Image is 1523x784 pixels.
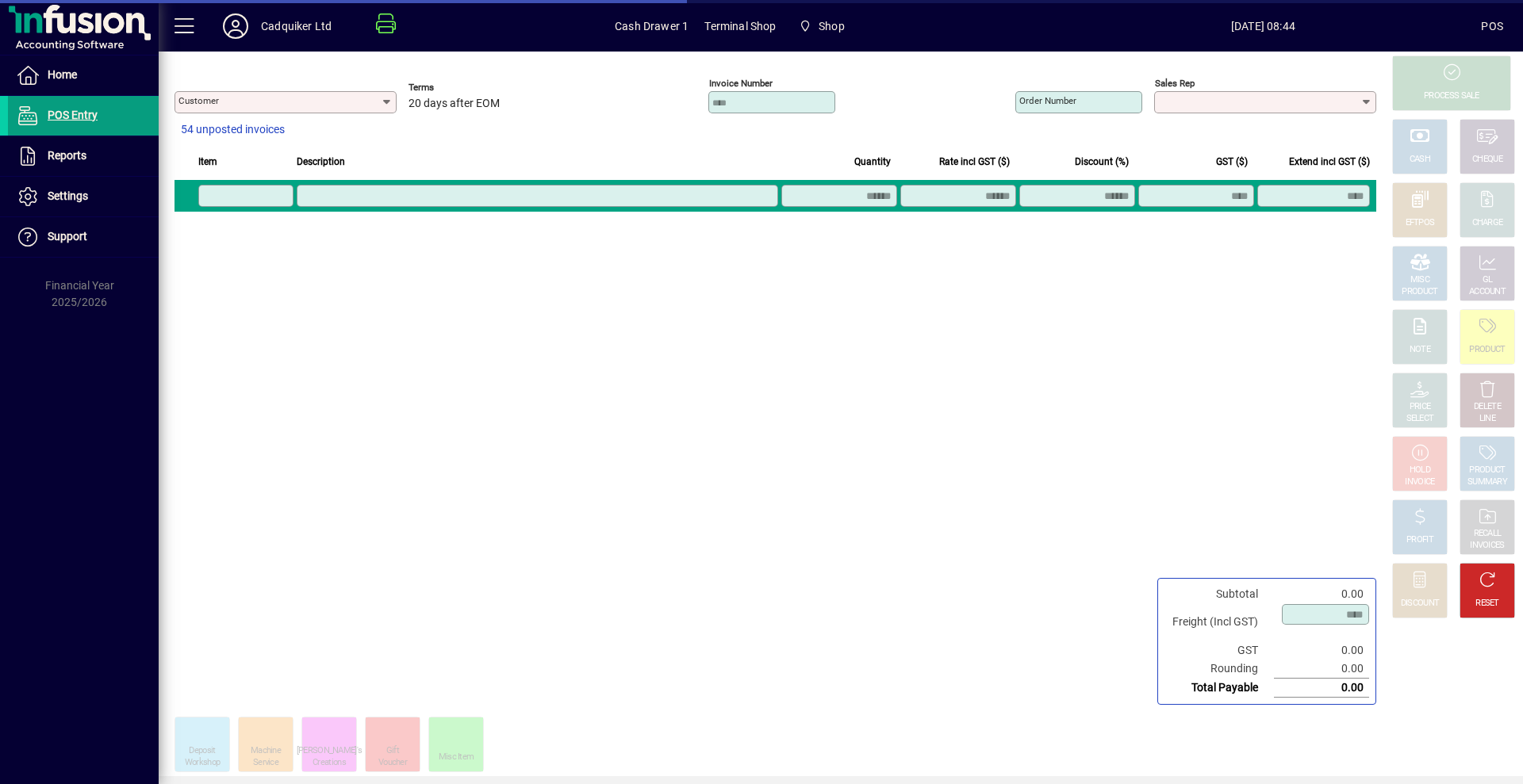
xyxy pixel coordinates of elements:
span: Terms [409,82,504,93]
span: Reports [48,149,86,162]
div: [PERSON_NAME]'s [297,745,363,757]
div: Service [253,757,278,769]
td: 0.00 [1274,585,1369,603]
a: Settings [8,177,159,216]
div: Cadquiker Ltd [261,13,332,39]
button: 54 unposted invoices [175,116,291,144]
div: Misc Item [439,751,474,763]
div: PROCESS SALE [1424,90,1479,102]
div: NOTE [1410,344,1430,356]
div: CHARGE [1472,217,1503,229]
div: POS [1481,13,1503,39]
div: PRICE [1410,401,1431,413]
span: Item [198,153,217,170]
div: Deposit [189,745,215,757]
span: Discount (%) [1075,153,1129,170]
div: INVOICE [1405,476,1434,488]
div: LINE [1479,413,1495,425]
span: Rate incl GST ($) [939,153,1010,170]
span: POS Entry [48,109,98,121]
td: 0.00 [1274,641,1369,660]
div: Machine [251,745,281,757]
div: MISC [1410,274,1429,286]
div: ACCOUNT [1469,286,1506,298]
div: DELETE [1474,401,1501,413]
span: Shop [819,13,845,39]
td: Subtotal [1164,585,1274,603]
mat-label: Sales rep [1155,78,1195,89]
mat-label: Invoice number [709,78,773,89]
span: Description [297,153,345,170]
div: DISCOUNT [1401,598,1439,610]
div: Voucher [378,757,407,769]
mat-label: Order number [1019,95,1076,106]
div: RECALL [1474,528,1502,540]
div: SELECT [1406,413,1434,425]
a: Support [8,217,159,257]
div: HOLD [1410,465,1430,476]
a: Home [8,55,159,95]
span: Shop [792,12,851,40]
div: PRODUCT [1402,286,1437,298]
div: SUMMARY [1467,476,1507,488]
div: Creations [313,757,346,769]
span: 54 unposted invoices [181,121,285,138]
div: INVOICES [1470,540,1504,552]
div: Workshop [185,757,220,769]
td: Freight (Incl GST) [1164,603,1274,641]
span: Terminal Shop [704,13,776,39]
div: PRODUCT [1469,344,1505,356]
span: Settings [48,189,88,202]
td: 0.00 [1274,660,1369,679]
div: GL [1483,274,1493,286]
div: RESET [1475,598,1499,610]
span: Cash Drawer 1 [615,13,689,39]
div: PROFIT [1406,534,1433,546]
span: Home [48,68,77,81]
td: 0.00 [1274,679,1369,698]
span: 20 days after EOM [409,98,500,110]
span: GST ($) [1216,153,1248,170]
td: Total Payable [1164,679,1274,698]
div: EFTPOS [1406,217,1435,229]
span: Quantity [854,153,891,170]
td: Rounding [1164,660,1274,679]
a: Reports [8,136,159,176]
span: Extend incl GST ($) [1289,153,1370,170]
td: GST [1164,641,1274,660]
span: [DATE] 08:44 [1045,13,1481,39]
mat-label: Customer [178,95,219,106]
button: Profile [210,12,261,40]
div: CASH [1410,154,1430,166]
span: Support [48,230,87,243]
div: CHEQUE [1472,154,1502,166]
div: Gift [386,745,399,757]
div: PRODUCT [1469,465,1505,476]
